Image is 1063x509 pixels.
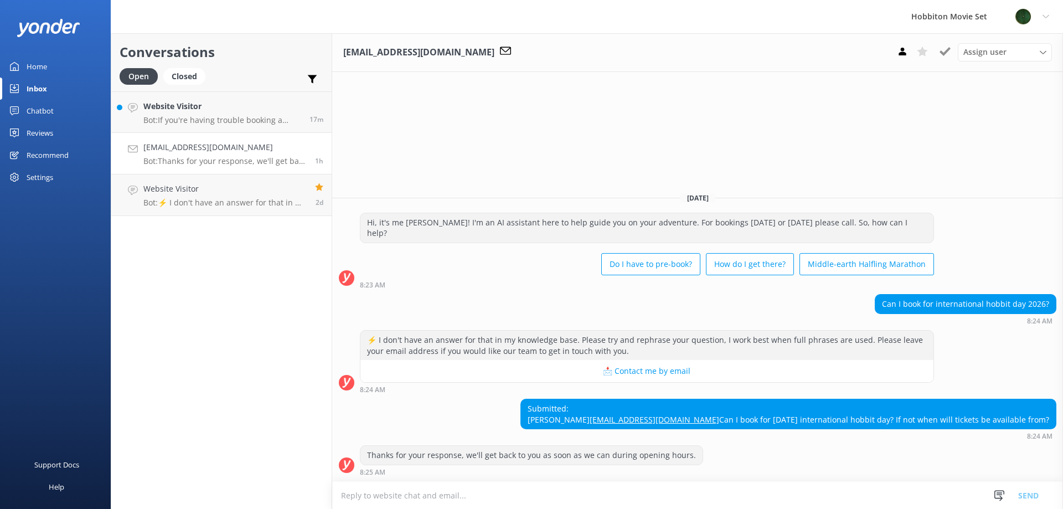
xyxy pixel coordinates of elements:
[143,183,307,195] h4: Website Visitor
[360,282,385,289] strong: 8:23 AM
[163,68,205,85] div: Closed
[875,317,1056,325] div: Aug 23 2025 08:24am (UTC +12:00) Pacific/Auckland
[875,295,1056,313] div: Can I book for international hobbit day 2026?
[17,19,80,37] img: yonder-white-logo.png
[1015,8,1031,25] img: 34-1625720359.png
[343,45,494,60] h3: [EMAIL_ADDRESS][DOMAIN_NAME]
[360,360,933,382] button: 📩 Contact me by email
[316,198,323,207] span: Aug 20 2025 12:26pm (UTC +12:00) Pacific/Auckland
[601,253,700,275] button: Do I have to pre-book?
[315,156,323,166] span: Aug 23 2025 08:24am (UTC +12:00) Pacific/Auckland
[120,68,158,85] div: Open
[520,432,1056,440] div: Aug 23 2025 08:24am (UTC +12:00) Pacific/Auckland
[360,469,385,476] strong: 8:25 AM
[143,100,301,112] h4: Website Visitor
[706,253,794,275] button: How do I get there?
[1027,433,1052,440] strong: 8:24 AM
[963,46,1007,58] span: Assign user
[143,156,307,166] p: Bot: Thanks for your response, we'll get back to you as soon as we can during opening hours.
[521,399,1056,429] div: Submitted: [PERSON_NAME] Can I book for [DATE] international hobbit day? If not when will tickets...
[958,43,1052,61] div: Assign User
[799,253,934,275] button: Middle-earth Halfling Marathon
[163,70,211,82] a: Closed
[360,468,703,476] div: Aug 23 2025 08:25am (UTC +12:00) Pacific/Auckland
[111,91,332,133] a: Website VisitorBot:If you're having trouble booking a ticket for a child online, please contact t...
[143,115,301,125] p: Bot: If you're having trouble booking a ticket for a child online, please contact the team for as...
[27,166,53,188] div: Settings
[680,193,715,203] span: [DATE]
[143,198,307,208] p: Bot: ⚡ I don't have an answer for that in my knowledge base. Please try and rephrase your questio...
[111,133,332,174] a: [EMAIL_ADDRESS][DOMAIN_NAME]Bot:Thanks for your response, we'll get back to you as soon as we can...
[34,454,79,476] div: Support Docs
[27,144,69,166] div: Recommend
[27,78,47,100] div: Inbox
[120,42,323,63] h2: Conversations
[360,387,385,393] strong: 8:24 AM
[111,174,332,216] a: Website VisitorBot:⚡ I don't have an answer for that in my knowledge base. Please try and rephras...
[120,70,163,82] a: Open
[27,55,47,78] div: Home
[309,115,323,124] span: Aug 23 2025 09:09am (UTC +12:00) Pacific/Auckland
[590,414,719,425] a: [EMAIL_ADDRESS][DOMAIN_NAME]
[360,213,933,243] div: Hi, it's me [PERSON_NAME]! I'm an AI assistant here to help guide you on your adventure. For book...
[1027,318,1052,325] strong: 8:24 AM
[27,122,53,144] div: Reviews
[49,476,64,498] div: Help
[27,100,54,122] div: Chatbot
[360,331,933,360] div: ⚡ I don't have an answer for that in my knowledge base. Please try and rephrase your question, I ...
[360,385,934,393] div: Aug 23 2025 08:24am (UTC +12:00) Pacific/Auckland
[143,141,307,153] h4: [EMAIL_ADDRESS][DOMAIN_NAME]
[360,446,703,465] div: Thanks for your response, we'll get back to you as soon as we can during opening hours.
[360,281,934,289] div: Aug 23 2025 08:23am (UTC +12:00) Pacific/Auckland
